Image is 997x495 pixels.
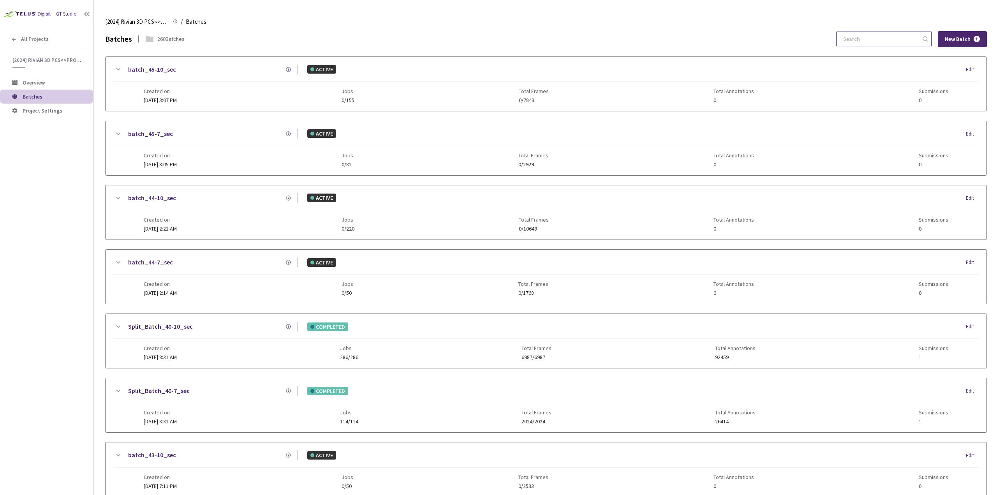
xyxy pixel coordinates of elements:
[919,354,948,360] span: 1
[519,97,549,103] span: 0/7843
[966,259,979,266] div: Edit
[106,121,986,175] div: batch_45-7_secACTIVEEditCreated on[DATE] 3:05 PMJobs0/82Total Frames0/2929Total Annotations0Submi...
[128,129,173,139] a: batch_45-7_sec
[144,217,177,223] span: Created on
[144,161,177,168] span: [DATE] 3:05 PM
[12,57,82,63] span: [2024] Rivian 3D PCS<>Production
[144,418,177,425] span: [DATE] 8:31 AM
[342,217,354,223] span: Jobs
[519,217,549,223] span: Total Frames
[128,450,176,460] a: batch_43-10_sec
[342,226,354,232] span: 0/220
[919,97,948,103] span: 0
[307,194,336,202] div: ACTIVE
[713,474,754,480] span: Total Annotations
[342,152,353,159] span: Jobs
[144,88,177,94] span: Created on
[518,152,548,159] span: Total Frames
[521,419,551,425] span: 2024/2024
[966,323,979,331] div: Edit
[105,17,168,26] span: [2024] Rivian 3D PCS<>Production
[966,387,979,395] div: Edit
[919,88,948,94] span: Submissions
[518,162,548,167] span: 0/2929
[342,88,354,94] span: Jobs
[342,290,353,296] span: 0/50
[713,483,754,489] span: 0
[713,162,754,167] span: 0
[105,33,132,45] div: Batches
[519,226,549,232] span: 0/10649
[919,345,948,351] span: Submissions
[919,281,948,287] span: Submissions
[144,97,177,104] span: [DATE] 3:07 PM
[106,185,986,240] div: batch_44-10_secACTIVEEditCreated on[DATE] 2:21 AMJobs0/220Total Frames0/10649Total Annotations0Su...
[713,281,754,287] span: Total Annotations
[340,409,358,416] span: Jobs
[838,32,921,46] input: Search
[919,409,948,416] span: Submissions
[307,387,348,395] div: COMPLETED
[56,10,77,18] div: GT Studio
[518,483,548,489] span: 0/2533
[144,281,177,287] span: Created on
[966,130,979,138] div: Edit
[21,36,49,42] span: All Projects
[186,17,206,26] span: Batches
[144,409,177,416] span: Created on
[521,354,551,360] span: 6987/6987
[128,386,190,396] a: Split_Batch_40-7_sec
[715,409,756,416] span: Total Annotations
[342,97,354,103] span: 0/155
[518,290,548,296] span: 0/1768
[144,354,177,361] span: [DATE] 8:31 AM
[713,88,754,94] span: Total Annotations
[342,483,353,489] span: 0/50
[519,88,549,94] span: Total Frames
[340,345,358,351] span: Jobs
[128,65,176,74] a: batch_45-10_sec
[919,474,948,480] span: Submissions
[342,281,353,287] span: Jobs
[144,225,177,232] span: [DATE] 2:21 AM
[181,17,183,26] li: /
[713,290,754,296] span: 0
[713,226,754,232] span: 0
[518,281,548,287] span: Total Frames
[128,257,173,267] a: batch_44-7_sec
[157,35,185,43] div: 260 Batches
[23,107,62,114] span: Project Settings
[966,194,979,202] div: Edit
[106,314,986,368] div: Split_Batch_40-10_secCOMPLETEDEditCreated on[DATE] 8:31 AMJobs286/286Total Frames6987/6987Total A...
[919,217,948,223] span: Submissions
[23,79,45,86] span: Overview
[966,452,979,460] div: Edit
[144,345,177,351] span: Created on
[713,152,754,159] span: Total Annotations
[144,289,177,296] span: [DATE] 2:14 AM
[919,162,948,167] span: 0
[342,474,353,480] span: Jobs
[23,93,42,100] span: Batches
[307,65,336,74] div: ACTIVE
[919,226,948,232] span: 0
[919,152,948,159] span: Submissions
[521,345,551,351] span: Total Frames
[128,322,193,331] a: Split_Batch_40-10_sec
[144,483,177,490] span: [DATE] 7:11 PM
[340,354,358,360] span: 286/286
[340,419,358,425] span: 114/114
[713,217,754,223] span: Total Annotations
[128,193,176,203] a: batch_44-10_sec
[715,345,756,351] span: Total Annotations
[919,290,948,296] span: 0
[945,36,971,42] span: New Batch
[106,57,986,111] div: batch_45-10_secACTIVEEditCreated on[DATE] 3:07 PMJobs0/155Total Frames0/7843Total Annotations0Sub...
[715,354,756,360] span: 92459
[521,409,551,416] span: Total Frames
[713,97,754,103] span: 0
[342,162,353,167] span: 0/82
[307,322,348,331] div: COMPLETED
[307,258,336,267] div: ACTIVE
[919,419,948,425] span: 1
